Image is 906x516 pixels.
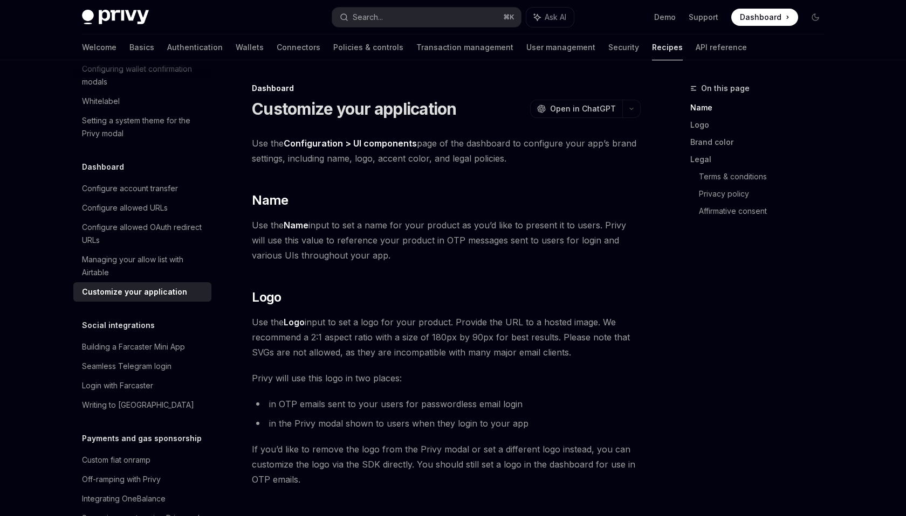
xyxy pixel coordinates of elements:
[82,473,161,486] div: Off-ramping with Privy
[73,92,211,111] a: Whitelabel
[82,285,187,298] div: Customize your application
[82,492,166,505] div: Integrating OneBalance
[545,12,566,23] span: Ask AI
[82,114,205,140] div: Setting a system theme for the Privy modal
[550,103,616,114] span: Open in ChatGPT
[690,99,833,116] a: Name
[73,111,211,143] a: Setting a system theme for the Privy modal
[82,182,178,195] div: Configure account transfer
[731,9,798,26] a: Dashboard
[73,337,211,357] a: Building a Farcaster Mini App
[333,34,403,60] a: Policies & controls
[82,454,150,466] div: Custom fiat onramp
[73,357,211,376] a: Seamless Telegram login
[82,221,205,247] div: Configure allowed OAuth redirect URLs
[73,218,211,250] a: Configure allowed OAuth redirect URLs
[284,317,305,327] strong: Logo
[82,161,124,173] h5: Dashboard
[73,179,211,198] a: Configure account transfer
[82,253,205,279] div: Managing your allow list with Airtable
[252,416,641,431] li: in the Privy modal shown to users when they login to your app
[701,82,750,95] span: On this page
[82,201,168,214] div: Configure allowed URLs
[252,83,641,94] div: Dashboard
[252,442,641,487] span: If you’d like to remove the logo from the Privy modal or set a different logo instead, you can cu...
[82,360,171,373] div: Seamless Telegram login
[167,34,223,60] a: Authentication
[277,34,320,60] a: Connectors
[129,34,154,60] a: Basics
[252,136,641,166] span: Use the page of the dashboard to configure your app’s brand settings, including name, logo, accen...
[82,95,120,108] div: Whitelabel
[608,34,639,60] a: Security
[73,198,211,218] a: Configure allowed URLs
[236,34,264,60] a: Wallets
[73,282,211,302] a: Customize your application
[252,192,289,209] span: Name
[284,220,308,231] strong: Name
[740,12,781,23] span: Dashboard
[652,34,683,60] a: Recipes
[73,450,211,470] a: Custom fiat onramp
[73,250,211,282] a: Managing your allow list with Airtable
[82,379,153,392] div: Login with Farcaster
[689,12,718,23] a: Support
[252,396,641,412] li: in OTP emails sent to your users for passwordless email login
[690,116,833,134] a: Logo
[526,8,574,27] button: Ask AI
[82,399,194,412] div: Writing to [GEOGRAPHIC_DATA]
[82,34,116,60] a: Welcome
[73,489,211,508] a: Integrating OneBalance
[696,34,747,60] a: API reference
[82,319,155,332] h5: Social integrations
[699,203,833,220] a: Affirmative consent
[252,289,282,306] span: Logo
[654,12,676,23] a: Demo
[252,371,641,386] span: Privy will use this logo in two places:
[416,34,513,60] a: Transaction management
[73,470,211,489] a: Off-ramping with Privy
[526,34,595,60] a: User management
[807,9,824,26] button: Toggle dark mode
[503,13,514,22] span: ⌘ K
[82,10,149,25] img: dark logo
[530,100,622,118] button: Open in ChatGPT
[73,395,211,415] a: Writing to [GEOGRAPHIC_DATA]
[252,315,641,360] span: Use the input to set a logo for your product. Provide the URL to a hosted image. We recommend a 2...
[690,134,833,151] a: Brand color
[252,99,457,118] h1: Customize your application
[699,168,833,185] a: Terms & conditions
[82,340,185,353] div: Building a Farcaster Mini App
[284,138,417,149] strong: Configuration > UI components
[82,432,202,445] h5: Payments and gas sponsorship
[690,151,833,168] a: Legal
[252,218,641,263] span: Use the input to set a name for your product as you’d like to present it to users. Privy will use...
[353,11,383,24] div: Search...
[73,376,211,395] a: Login with Farcaster
[332,8,521,27] button: Search...⌘K
[699,185,833,203] a: Privacy policy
